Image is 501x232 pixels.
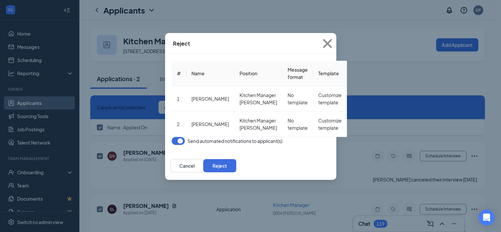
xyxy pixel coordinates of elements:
[186,112,234,137] td: [PERSON_NAME]
[173,40,190,47] div: Reject
[187,137,282,145] span: Send automated notifications to applicant(s)
[203,159,236,172] button: Reject
[177,121,180,127] span: 2
[288,92,308,105] span: No template
[288,117,308,131] span: No template
[282,61,313,86] th: Message format
[177,96,180,102] span: 1
[239,99,277,106] span: [PERSON_NAME]
[239,117,277,124] span: Kitchen Manager
[239,124,277,131] span: [PERSON_NAME]
[239,91,277,99] span: Kitchen Manager
[186,61,234,86] th: Name
[186,86,234,112] td: [PERSON_NAME]
[172,61,186,86] th: #
[318,92,342,105] span: Customize template
[234,61,282,86] th: Position
[170,159,203,172] button: Cancel
[319,33,336,54] button: Close
[313,61,347,86] th: Template
[318,117,342,131] span: Customize template
[479,210,494,225] div: Open Intercom Messenger
[319,35,336,52] svg: Cross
